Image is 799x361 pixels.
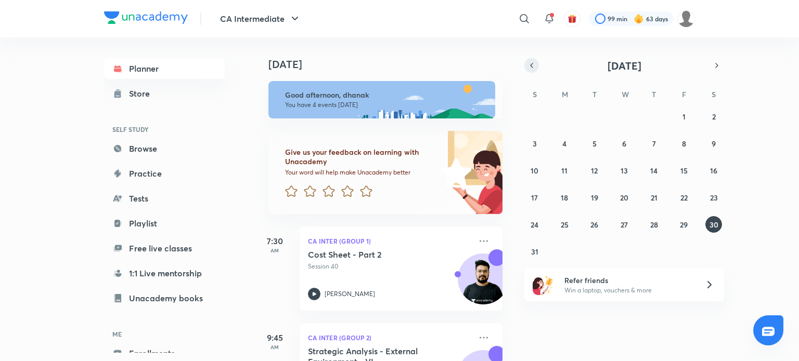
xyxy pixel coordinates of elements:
[705,135,722,152] button: August 9, 2025
[533,274,553,295] img: referral
[104,11,188,26] a: Company Logo
[308,262,471,271] p: Session 40
[104,238,225,259] a: Free live classes
[254,344,295,350] p: AM
[564,286,692,295] p: Win a laptop, vouchers & more
[564,275,692,286] h6: Refer friends
[710,220,718,230] abbr: August 30, 2025
[526,162,543,179] button: August 10, 2025
[458,259,508,309] img: Avatar
[564,10,581,27] button: avatar
[104,58,225,79] a: Planner
[616,162,633,179] button: August 13, 2025
[531,166,538,176] abbr: August 10, 2025
[705,216,722,233] button: August 30, 2025
[556,135,573,152] button: August 4, 2025
[268,58,513,71] h4: [DATE]
[308,249,437,260] h5: Cost Sheet - Part 2
[634,14,644,24] img: streak
[526,243,543,260] button: August 31, 2025
[622,139,626,149] abbr: August 6, 2025
[556,216,573,233] button: August 25, 2025
[591,166,598,176] abbr: August 12, 2025
[676,162,692,179] button: August 15, 2025
[682,89,686,99] abbr: Friday
[712,112,716,122] abbr: August 2, 2025
[652,139,656,149] abbr: August 7, 2025
[568,14,577,23] img: avatar
[676,135,692,152] button: August 8, 2025
[680,220,688,230] abbr: August 29, 2025
[526,216,543,233] button: August 24, 2025
[680,193,688,203] abbr: August 22, 2025
[285,148,437,166] h6: Give us your feedback on learning with Unacademy
[608,59,641,73] span: [DATE]
[586,162,603,179] button: August 12, 2025
[621,220,628,230] abbr: August 27, 2025
[616,189,633,206] button: August 20, 2025
[592,89,597,99] abbr: Tuesday
[214,8,307,29] button: CA Intermediate
[285,101,486,109] p: You have 4 events [DATE]
[646,135,662,152] button: August 7, 2025
[405,131,502,214] img: feedback_image
[652,89,656,99] abbr: Thursday
[104,163,225,184] a: Practice
[104,188,225,209] a: Tests
[646,162,662,179] button: August 14, 2025
[561,166,568,176] abbr: August 11, 2025
[526,135,543,152] button: August 3, 2025
[710,193,718,203] abbr: August 23, 2025
[676,108,692,125] button: August 1, 2025
[616,216,633,233] button: August 27, 2025
[104,83,225,104] a: Store
[561,193,568,203] abbr: August 18, 2025
[586,216,603,233] button: August 26, 2025
[104,288,225,309] a: Unacademy books
[531,193,538,203] abbr: August 17, 2025
[622,89,629,99] abbr: Wednesday
[531,220,538,230] abbr: August 24, 2025
[556,162,573,179] button: August 11, 2025
[129,87,156,100] div: Store
[104,138,225,159] a: Browse
[526,189,543,206] button: August 17, 2025
[104,325,225,343] h6: ME
[268,81,495,118] img: afternoon
[705,189,722,206] button: August 23, 2025
[616,135,633,152] button: August 6, 2025
[254,247,295,253] p: AM
[650,166,658,176] abbr: August 14, 2025
[104,121,225,138] h6: SELF STUDY
[533,139,537,149] abbr: August 3, 2025
[586,135,603,152] button: August 5, 2025
[682,139,686,149] abbr: August 8, 2025
[254,331,295,344] h5: 9:45
[710,166,717,176] abbr: August 16, 2025
[651,193,658,203] abbr: August 21, 2025
[308,235,471,247] p: CA Inter (Group 1)
[539,58,710,73] button: [DATE]
[680,166,688,176] abbr: August 15, 2025
[556,189,573,206] button: August 18, 2025
[325,289,375,299] p: [PERSON_NAME]
[591,193,598,203] abbr: August 19, 2025
[562,139,566,149] abbr: August 4, 2025
[705,162,722,179] button: August 16, 2025
[712,139,716,149] abbr: August 9, 2025
[104,213,225,234] a: Playlist
[621,166,628,176] abbr: August 13, 2025
[677,10,695,28] img: dhanak
[531,247,538,257] abbr: August 31, 2025
[620,193,628,203] abbr: August 20, 2025
[285,168,437,177] p: Your word will help make Unacademy better
[562,89,568,99] abbr: Monday
[682,112,686,122] abbr: August 1, 2025
[590,220,598,230] abbr: August 26, 2025
[592,139,597,149] abbr: August 5, 2025
[705,108,722,125] button: August 2, 2025
[561,220,569,230] abbr: August 25, 2025
[104,11,188,24] img: Company Logo
[646,189,662,206] button: August 21, 2025
[104,263,225,284] a: 1:1 Live mentorship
